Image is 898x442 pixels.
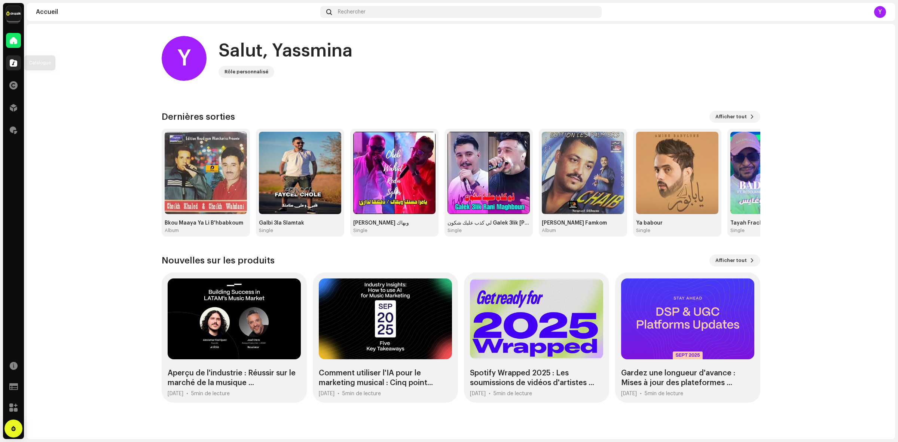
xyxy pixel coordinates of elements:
h3: Nouvelles sur les produits [162,254,275,266]
div: Y [874,6,886,18]
div: Accueil [36,9,317,15]
span: min de lecture [497,391,532,396]
div: • [337,391,339,397]
img: 853a34a8-4376-4a76-a542-c2758e053027 [730,132,813,214]
div: Single [259,228,273,234]
button: Afficher tout [709,111,760,123]
span: Afficher tout [715,109,747,124]
div: Ya babour [636,220,718,226]
img: 0cf0e8d1-0ad3-4e80-bc35-ace9d0e9d39a [636,132,718,214]
div: • [640,391,642,397]
div: Y [162,36,207,81]
button: Afficher tout [709,254,760,266]
div: Album [542,228,556,234]
div: Tayah Frache W Ghayes [730,220,813,226]
div: • [489,391,491,397]
div: [DATE] [319,391,335,397]
span: min de lecture [345,391,381,396]
img: e9327f91-4221-4108-906c-db035a3503a5 [542,132,624,214]
div: Rôle personnalisé [224,67,268,76]
div: 5 [191,391,230,397]
div: 5 [645,391,683,397]
img: 093cfdf0-c121-4c69-bdab-2ca1e16a6dbc [448,132,530,214]
div: 5 [494,391,532,397]
div: لي كذب عليك شكون Galek 3lik [PERSON_NAME] [448,220,530,226]
img: 960c4d59-42be-4377-b45a-23a8c9e552b3 [353,132,436,214]
div: 5 [342,391,381,397]
div: [PERSON_NAME] Famkom [542,220,624,226]
span: Afficher tout [715,253,747,268]
div: [DATE] [470,391,486,397]
div: • [186,391,188,397]
div: Salut, Yassmina [219,39,352,63]
div: Bkou Maaya Ya Li B'hbabkoum [165,220,247,226]
div: [DATE] [621,391,637,397]
span: Rechercher [338,9,366,15]
img: 286b6348-ba6d-4667-b3f5-6e051897b556 [259,132,341,214]
div: Comment utiliser l'IA pour le marketing musical : Cinq point... [319,368,452,388]
div: Spotify Wrapped 2025 : Les soumissions de vidéos d'artistes ... [470,368,603,388]
div: Galbi 3la Slamtak [259,220,341,226]
div: Single [730,228,745,234]
div: Single [448,228,462,234]
div: [PERSON_NAME] وبهاك [353,220,436,226]
div: Single [636,228,650,234]
div: [DATE] [168,391,183,397]
div: Gardez une longueur d'avance : Mises à jour des plateformes ... [621,368,754,388]
div: Open Intercom Messenger [4,420,22,438]
img: 7cec1191-adb8-4435-b4b1-be451efad465 [165,132,247,214]
span: min de lecture [194,391,230,396]
img: 6b198820-6d9f-4d8e-bd7e-78ab9e57ca24 [6,6,21,21]
div: Aperçu de l'industrie : Réussir sur le marché de la musique ... [168,368,301,388]
div: Single [353,228,367,234]
span: min de lecture [648,391,683,396]
div: Album [165,228,179,234]
h3: Dernières sorties [162,111,235,123]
